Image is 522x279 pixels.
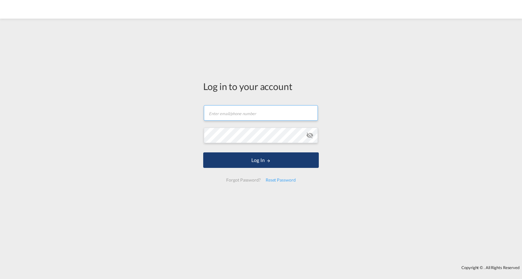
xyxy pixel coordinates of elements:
md-icon: icon-eye-off [306,132,314,139]
div: Forgot Password? [224,174,263,186]
div: Log in to your account [203,80,319,93]
input: Enter email/phone number [204,105,318,121]
button: LOGIN [203,152,319,168]
div: Reset Password [263,174,298,186]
